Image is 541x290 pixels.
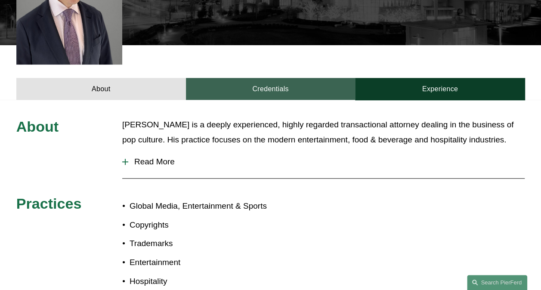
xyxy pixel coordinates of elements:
p: Copyrights [130,218,271,232]
button: Read More [122,151,525,173]
span: Read More [128,157,525,167]
p: Hospitality [130,274,271,289]
a: About [16,78,186,100]
p: Trademarks [130,236,271,251]
p: Entertainment [130,255,271,270]
span: Practices [16,195,82,212]
a: Experience [355,78,525,100]
p: Global Media, Entertainment & Sports [130,199,271,213]
a: Search this site [467,275,527,290]
a: Credentials [186,78,356,100]
p: [PERSON_NAME] is a deeply experienced, highly regarded transactional attorney dealing in the busi... [122,117,525,147]
span: About [16,118,59,135]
